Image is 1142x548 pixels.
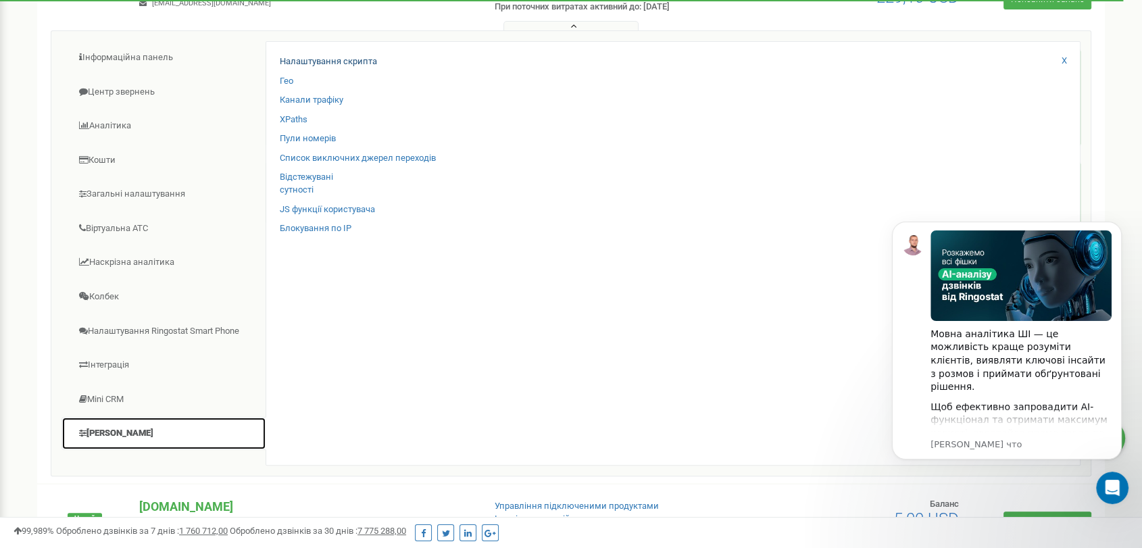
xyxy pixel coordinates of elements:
a: Центр звернень [61,76,266,109]
a: XPaths [280,114,307,126]
a: Управління підключеними продуктами [495,501,659,511]
span: Новий [68,513,102,524]
iframe: Intercom live chat [1096,472,1128,504]
p: При поточних витратах активний до: [DATE] [495,1,740,14]
u: 7 775 288,00 [357,526,406,536]
p: [DOMAIN_NAME] [139,498,472,516]
a: Кошти [61,144,266,177]
a: Mini CRM [61,383,266,416]
a: Колбек [61,280,266,314]
a: Налаштування скрипта [280,55,377,68]
span: Оброблено дзвінків за 7 днів : [56,526,228,536]
a: Налаштування Ringostat Smart Phone [61,315,266,348]
a: Гео [280,75,293,88]
a: Список виключних джерел переходів [280,152,436,165]
a: Відстежуванісутності [280,171,333,196]
a: Інформаційна панель [61,41,266,74]
span: 99,989% [14,526,54,536]
a: Віртуальна АТС [61,212,266,245]
a: Блокування по IP [280,222,351,235]
a: X [1062,55,1067,68]
a: Пули номерів [280,132,336,145]
a: JS функції користувача [280,203,375,216]
span: Оброблено дзвінків за 30 днів : [230,526,406,536]
a: Загальні налаштування [61,178,266,211]
a: [PERSON_NAME] [61,417,266,450]
a: Наскрізна аналітика [61,246,266,279]
a: Аналiтика [61,109,266,143]
iframe: Intercom notifications сообщение [872,201,1142,512]
u: 1 760 712,00 [179,526,228,536]
a: Історія транзакцій [495,514,570,524]
a: Канали трафіку [280,94,343,107]
a: Інтеграція [61,349,266,382]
